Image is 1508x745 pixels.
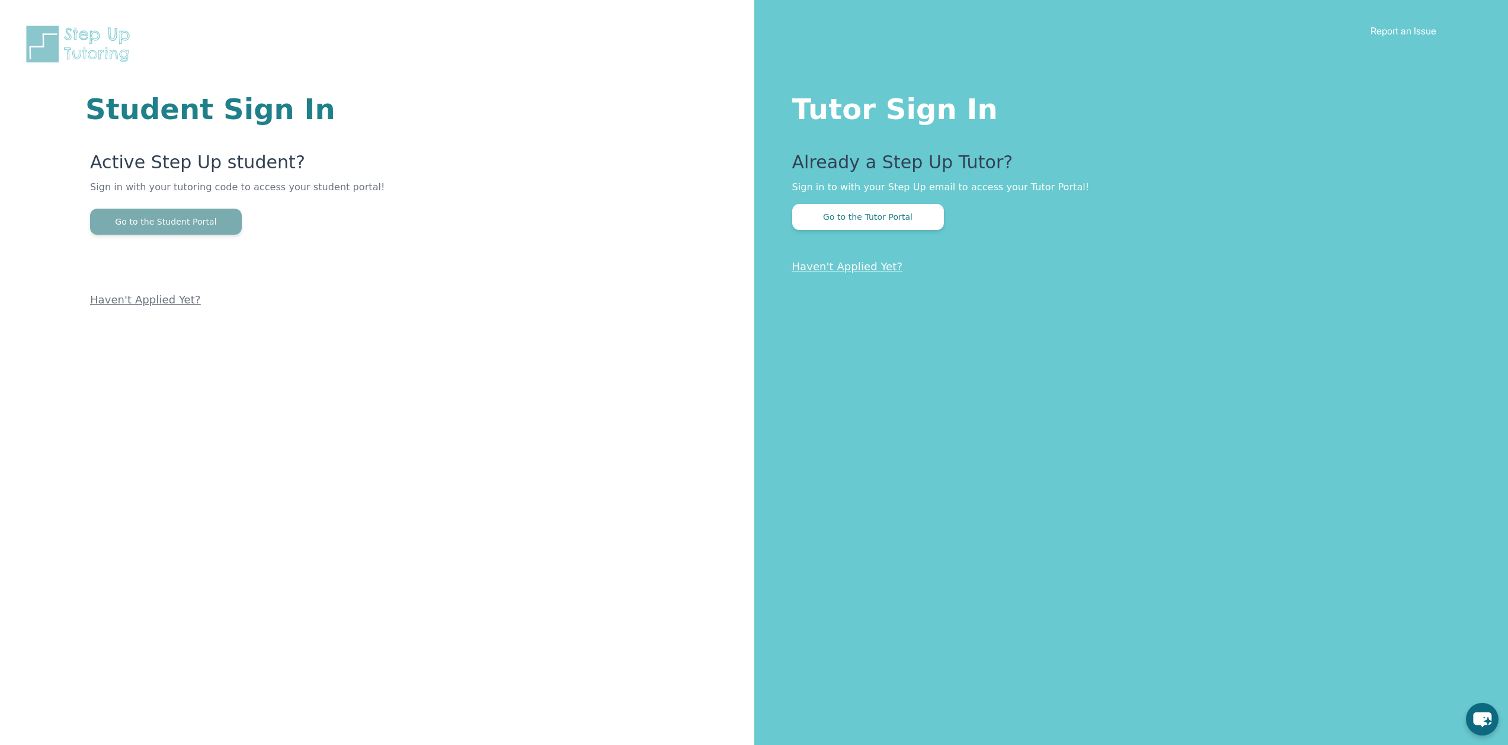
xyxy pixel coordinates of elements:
[90,152,612,180] p: Active Step Up student?
[90,293,201,306] a: Haven't Applied Yet?
[792,152,1461,180] p: Already a Step Up Tutor?
[90,209,242,235] button: Go to the Student Portal
[792,260,903,273] a: Haven't Applied Yet?
[792,211,944,222] a: Go to the Tutor Portal
[792,90,1461,123] h1: Tutor Sign In
[792,180,1461,194] p: Sign in to with your Step Up email to access your Tutor Portal!
[792,204,944,230] button: Go to the Tutor Portal
[85,95,612,123] h1: Student Sign In
[1371,25,1436,37] a: Report an Issue
[1466,703,1499,736] button: chat-button
[24,24,137,65] img: Step Up Tutoring horizontal logo
[90,216,242,227] a: Go to the Student Portal
[90,180,612,209] p: Sign in with your tutoring code to access your student portal!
